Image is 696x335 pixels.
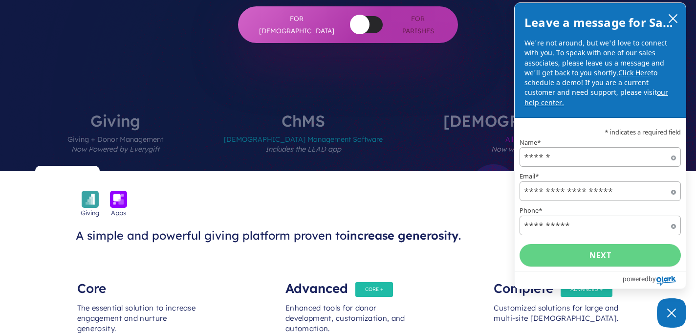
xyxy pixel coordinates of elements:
[623,272,686,289] a: Powered by Olark
[657,298,686,328] button: Close Chatbox
[82,191,99,208] img: icon_giving-bckgrnd-600x600-1.png
[520,207,681,214] label: Phone*
[514,2,686,289] div: olark chatbox
[520,244,681,267] button: Next
[618,68,651,77] a: Click Here
[665,11,681,25] button: close chatbox
[649,272,655,285] span: by
[224,129,383,171] span: [DEMOGRAPHIC_DATA] Management Software
[397,13,438,37] span: For Parishes
[520,147,681,167] input: Name
[520,173,681,179] label: Email*
[671,190,676,195] span: Required field
[38,113,193,171] label: Giving
[77,274,202,293] div: Core
[671,224,676,229] span: Required field
[67,129,163,171] span: Giving + Donor Management
[76,228,471,243] h3: A simple and powerful giving platform proven to .
[285,274,411,293] div: Advanced
[520,216,681,235] input: Phone
[195,113,412,171] label: ChMS
[443,129,629,171] span: All-in-One Solution
[524,88,668,107] a: our help center.
[520,129,681,135] p: * indicates a required field
[494,274,619,293] div: Complete
[520,181,681,201] input: Email
[524,38,676,108] p: We're not around, but we'd love to connect with you. To speak with one of our sales associates, p...
[671,156,676,160] span: Required field
[491,145,581,154] em: Now with Pushpay Insights
[623,272,649,285] span: powered
[347,228,458,243] span: increase generosity
[520,139,681,146] label: Name*
[81,208,99,218] span: Giving
[110,191,127,208] img: icon_apps-bckgrnd-600x600-1.png
[71,145,159,154] em: Now Powered by Everygift
[111,208,126,218] span: Apps
[414,113,658,171] label: [DEMOGRAPHIC_DATA]
[258,13,336,37] span: For [DEMOGRAPHIC_DATA]
[524,13,676,32] h2: Leave a message for Sales!
[265,145,341,154] em: Includes the LEAD app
